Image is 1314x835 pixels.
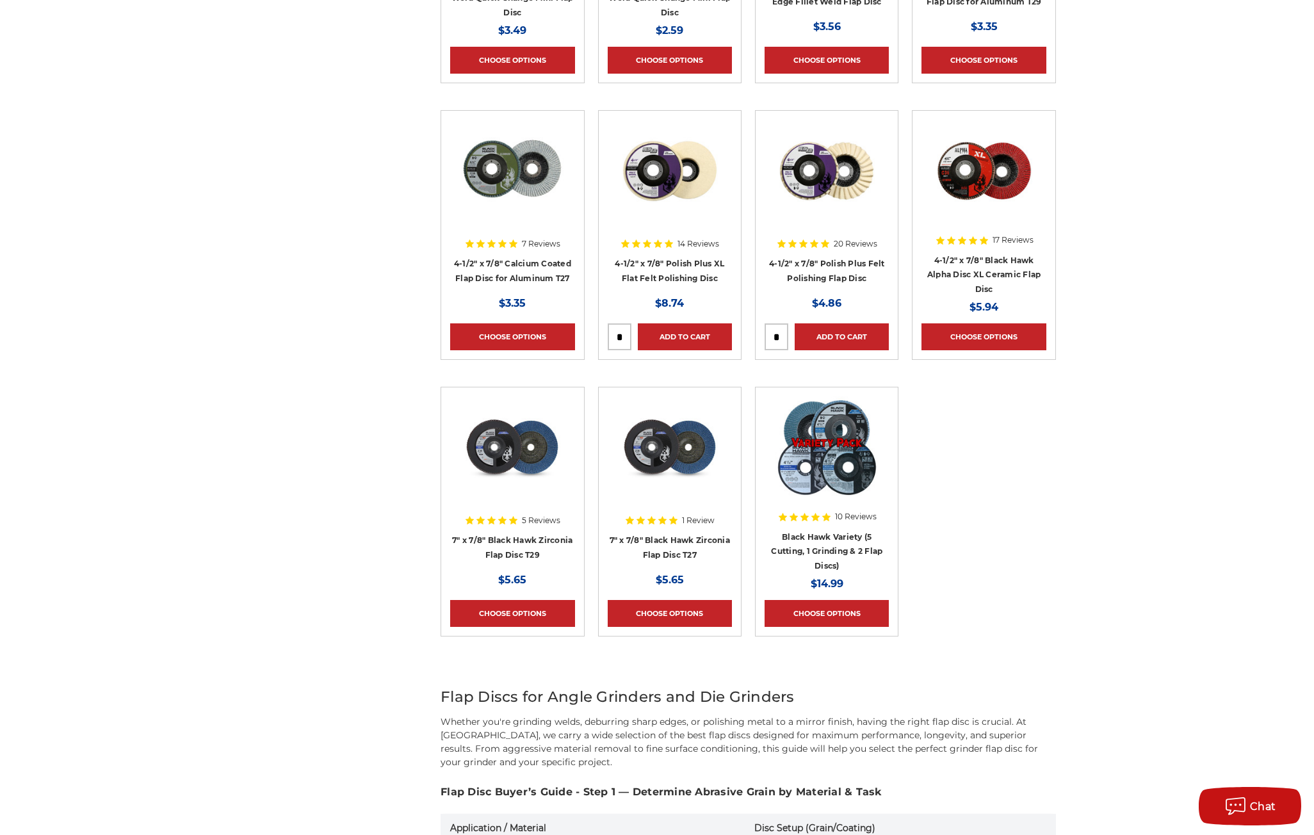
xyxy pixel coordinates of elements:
[608,47,732,74] a: Choose Options
[452,535,572,560] a: 7" x 7/8" Black Hawk Zirconia Flap Disc T29
[441,784,1056,800] h3: Flap Disc Buyer’s Guide - Step 1 — Determine Abrasive Grain by Material & Task
[656,24,683,36] span: $2.59
[811,578,843,590] span: $14.99
[522,240,560,248] span: 7 Reviews
[656,574,684,586] span: $5.65
[450,396,574,521] a: 7" x 7/8" Black Hawk Zirconia Flap Disc T29
[765,47,889,74] a: Choose Options
[765,120,889,244] a: buffing and polishing felt flap disc
[969,301,998,313] span: $5.94
[813,20,841,33] span: $3.56
[619,396,721,499] img: 7 inch Zirconia flap disc
[677,240,719,248] span: 14 Reviews
[655,297,684,309] span: $8.74
[682,517,715,524] span: 1 Review
[619,120,721,222] img: 4.5 inch extra thick felt disc
[499,297,526,309] span: $3.35
[608,396,732,521] a: 7 inch Zirconia flap disc
[638,323,732,350] a: Add to Cart
[522,517,560,524] span: 5 Reviews
[615,259,724,283] a: 4-1/2" x 7/8" Polish Plus XL Flat Felt Polishing Disc
[1199,787,1301,825] button: Chat
[450,600,574,627] a: Choose Options
[441,686,1056,708] h2: Flap Discs for Angle Grinders and Die Grinders
[971,20,998,33] span: $3.35
[498,24,526,36] span: $3.49
[765,600,889,627] a: Choose Options
[921,323,1046,350] a: Choose Options
[775,396,878,499] img: Black Hawk Variety (5 Cutting, 1 Grinding & 2 Flap Discs)
[461,396,564,499] img: 7" x 7/8" Black Hawk Zirconia Flap Disc T29
[450,47,574,74] a: Choose Options
[921,120,1046,244] a: 4.5" BHA Alpha Disc
[834,240,877,248] span: 20 Reviews
[608,600,732,627] a: Choose Options
[441,715,1056,769] p: Whether you're grinding welds, deburring sharp edges, or polishing metal to a mirror finish, havi...
[610,535,730,560] a: 7" x 7/8" Black Hawk Zirconia Flap Disc T27
[933,120,1035,222] img: 4.5" BHA Alpha Disc
[775,120,878,222] img: buffing and polishing felt flap disc
[450,323,574,350] a: Choose Options
[927,255,1041,294] a: 4-1/2" x 7/8" Black Hawk Alpha Disc XL Ceramic Flap Disc
[765,396,889,521] a: Black Hawk Variety (5 Cutting, 1 Grinding & 2 Flap Discs)
[812,297,841,309] span: $4.86
[461,120,564,222] img: BHA 4-1/2" x 7/8" Aluminum Flap Disc
[454,259,571,283] a: 4-1/2" x 7/8" Calcium Coated Flap Disc for Aluminum T27
[921,47,1046,74] a: Choose Options
[769,259,885,283] a: 4-1/2" x 7/8" Polish Plus Felt Polishing Flap Disc
[771,532,882,571] a: Black Hawk Variety (5 Cutting, 1 Grinding & 2 Flap Discs)
[498,574,526,586] span: $5.65
[608,120,732,244] a: 4.5 inch extra thick felt disc
[450,120,574,244] a: BHA 4-1/2" x 7/8" Aluminum Flap Disc
[1250,800,1276,813] span: Chat
[795,323,889,350] a: Add to Cart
